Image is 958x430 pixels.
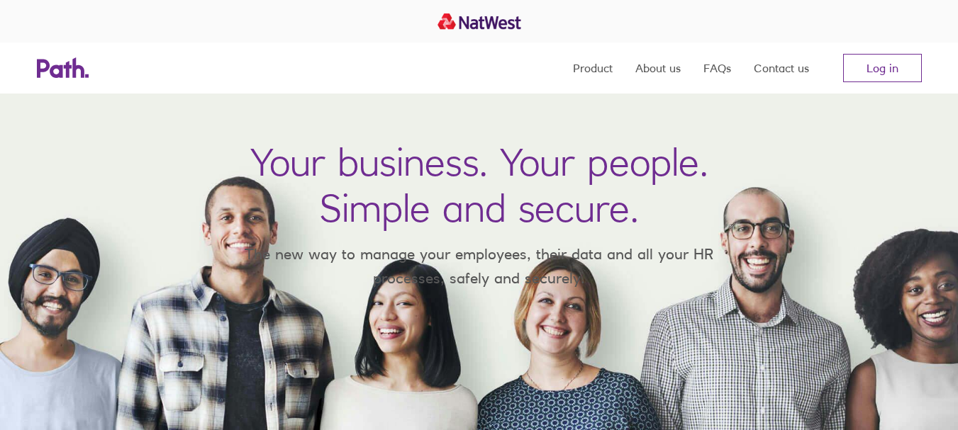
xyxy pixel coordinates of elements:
[754,43,809,94] a: Contact us
[703,43,731,94] a: FAQs
[843,54,922,82] a: Log in
[224,242,735,290] p: The new way to manage your employees, their data and all your HR processes, safely and securely.
[573,43,613,94] a: Product
[635,43,681,94] a: About us
[250,139,708,231] h1: Your business. Your people. Simple and secure.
